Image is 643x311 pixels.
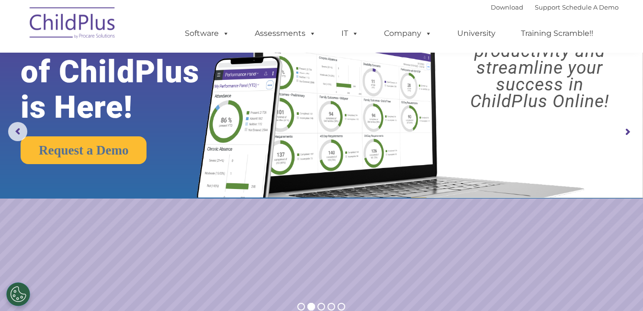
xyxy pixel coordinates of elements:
[6,282,30,306] button: Cookies Settings
[133,63,162,70] span: Last name
[444,26,635,110] rs-layer: Boost your productivity and streamline your success in ChildPlus Online!
[245,24,326,43] a: Assessments
[491,3,523,11] a: Download
[21,136,147,164] a: Request a Demo
[511,24,603,43] a: Training Scramble!!
[374,24,441,43] a: Company
[332,24,368,43] a: IT
[562,3,619,11] a: Schedule A Demo
[535,3,560,11] a: Support
[175,24,239,43] a: Software
[21,19,226,125] rs-layer: The Future of ChildPlus is Here!
[491,3,619,11] font: |
[133,102,174,110] span: Phone number
[25,0,121,48] img: ChildPlus by Procare Solutions
[448,24,505,43] a: University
